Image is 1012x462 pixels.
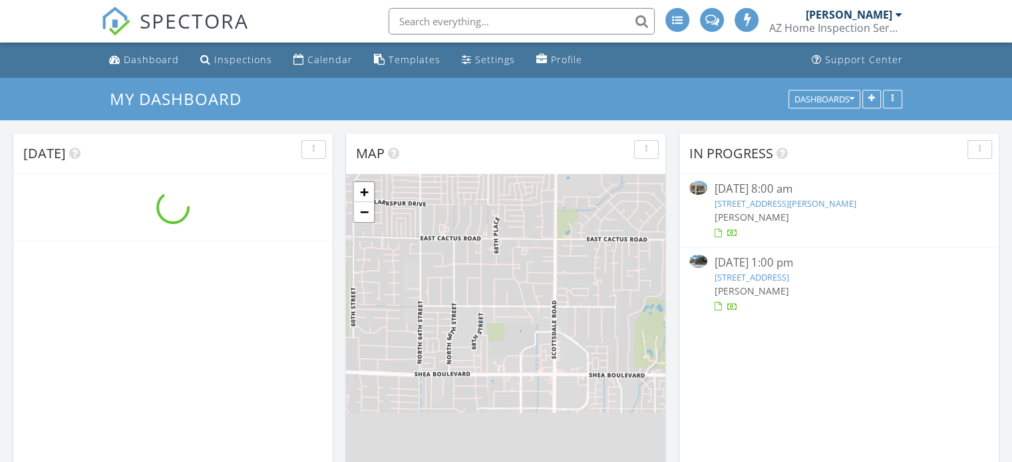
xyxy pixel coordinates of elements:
[714,181,963,197] div: [DATE] 8:00 am
[288,48,358,72] a: Calendar
[714,211,788,223] span: [PERSON_NAME]
[551,53,582,66] div: Profile
[714,255,963,271] div: [DATE] 1:00 pm
[689,181,989,240] a: [DATE] 8:00 am [STREET_ADDRESS][PERSON_NAME] [PERSON_NAME]
[101,18,249,46] a: SPECTORA
[110,88,253,110] a: My Dashboard
[689,255,989,314] a: [DATE] 1:00 pm [STREET_ADDRESS] [PERSON_NAME]
[806,48,908,72] a: Support Center
[101,7,130,36] img: The Best Home Inspection Software - Spectora
[714,285,788,297] span: [PERSON_NAME]
[104,48,184,72] a: Dashboard
[689,181,707,195] img: 9560961%2Fcover_photos%2FJFmImTFj56tZUZD14Ay2%2Fsmall.jpg
[531,48,588,72] a: Profile
[825,53,903,66] div: Support Center
[769,21,902,35] div: AZ Home Inspection Services
[788,90,860,108] button: Dashboards
[456,48,520,72] a: Settings
[475,53,515,66] div: Settings
[806,8,892,21] div: [PERSON_NAME]
[714,271,788,283] a: [STREET_ADDRESS]
[354,182,374,202] a: Zoom in
[124,53,179,66] div: Dashboard
[369,48,446,72] a: Templates
[195,48,277,72] a: Inspections
[140,7,249,35] span: SPECTORA
[714,197,856,209] a: [STREET_ADDRESS][PERSON_NAME]
[794,94,854,104] div: Dashboards
[354,202,374,222] a: Zoom out
[389,53,440,66] div: Templates
[356,144,385,162] span: Map
[689,255,707,269] img: 9560942%2Fcover_photos%2FqXXq3AQIA4hGqP7CvHcI%2Fsmall.jpg
[389,8,655,35] input: Search everything...
[214,53,272,66] div: Inspections
[307,53,353,66] div: Calendar
[689,144,773,162] span: In Progress
[23,144,66,162] span: [DATE]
